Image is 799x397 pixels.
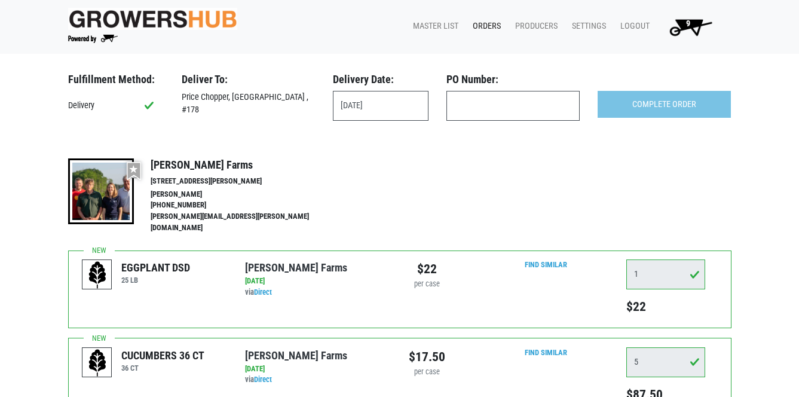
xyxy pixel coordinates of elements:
div: CUCUMBERS 36 CT [121,347,204,364]
a: Direct [254,288,272,297]
a: [PERSON_NAME] Farms [245,261,347,274]
h4: [PERSON_NAME] Farms [151,158,335,172]
h6: 36 CT [121,364,204,372]
input: Select Date [333,91,428,121]
div: EGGPLANT DSD [121,259,190,276]
li: [STREET_ADDRESS][PERSON_NAME] [151,176,335,187]
h3: Deliver To: [182,73,315,86]
h3: PO Number: [446,73,580,86]
input: Qty [626,347,705,377]
a: Orders [463,15,506,38]
div: $17.50 [409,347,445,367]
h3: Fulfillment Method: [68,73,164,86]
input: Qty [626,259,705,289]
span: 9 [686,19,690,29]
li: [PERSON_NAME] [151,189,335,200]
a: Direct [254,375,272,384]
img: Cart [664,15,717,39]
div: per case [409,367,445,378]
div: per case [409,279,445,290]
img: original-fc7597fdc6adbb9d0e2ae620e786d1a2.jpg [68,8,238,30]
div: via [245,287,390,298]
a: [PERSON_NAME] Farms [245,349,347,362]
img: placeholder-variety-43d6402dacf2d531de610a020419775a.svg [82,260,112,290]
a: 9 [654,15,722,39]
img: thumbnail-8a08f3346781c529aa742b86dead986c.jpg [68,158,134,224]
div: [DATE] [245,276,390,287]
h6: 25 LB [121,276,190,285]
a: Producers [506,15,562,38]
h5: $22 [626,299,705,314]
a: Settings [562,15,611,38]
div: $22 [409,259,445,279]
div: Price Chopper, [GEOGRAPHIC_DATA] , #178 [173,91,324,117]
input: COMPLETE ORDER [598,91,731,118]
img: placeholder-variety-43d6402dacf2d531de610a020419775a.svg [82,348,112,378]
a: Find Similar [525,348,567,357]
img: Powered by Big Wheelbarrow [68,35,118,43]
li: [PERSON_NAME][EMAIL_ADDRESS][PERSON_NAME][DOMAIN_NAME] [151,211,335,234]
a: Logout [611,15,654,38]
h3: Delivery Date: [333,73,428,86]
a: Find Similar [525,260,567,269]
a: Master List [403,15,463,38]
div: via [245,374,390,386]
div: [DATE] [245,364,390,375]
li: [PHONE_NUMBER] [151,200,335,211]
